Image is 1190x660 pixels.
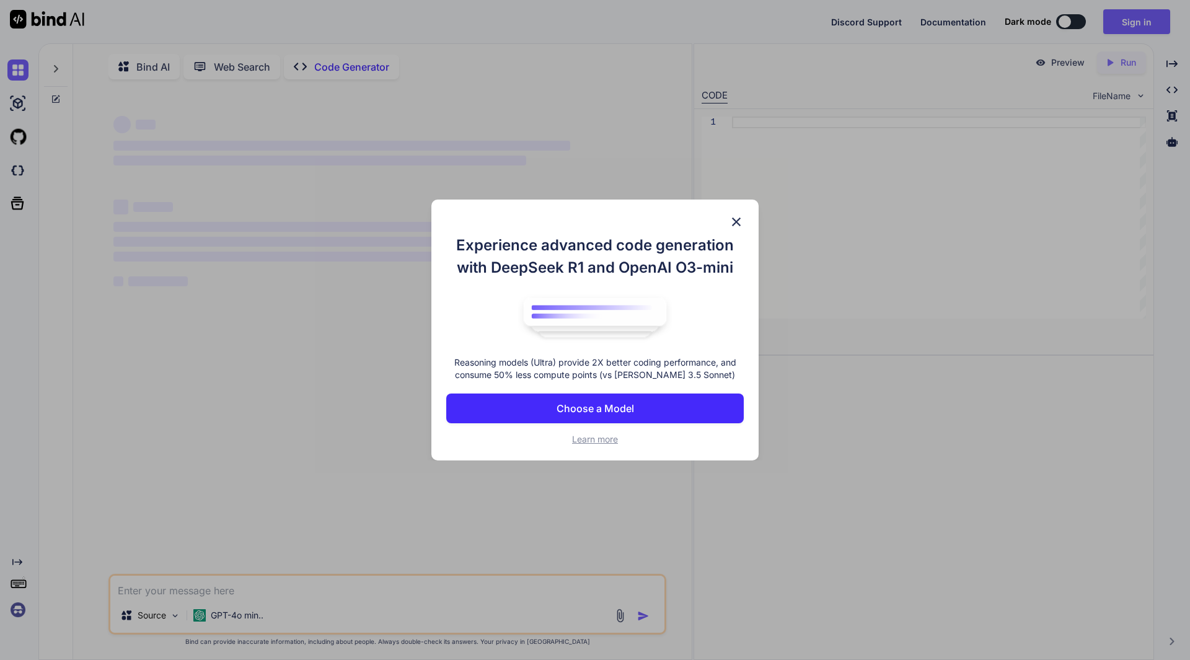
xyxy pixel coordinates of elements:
h1: Experience advanced code generation with DeepSeek R1 and OpenAI O3-mini [446,234,744,279]
p: Choose a Model [557,401,634,416]
p: Reasoning models (Ultra) provide 2X better coding performance, and consume 50% less compute point... [446,356,744,381]
img: bind logo [514,291,676,345]
button: Choose a Model [446,394,744,423]
img: close [729,214,744,229]
span: Learn more [572,434,618,444]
